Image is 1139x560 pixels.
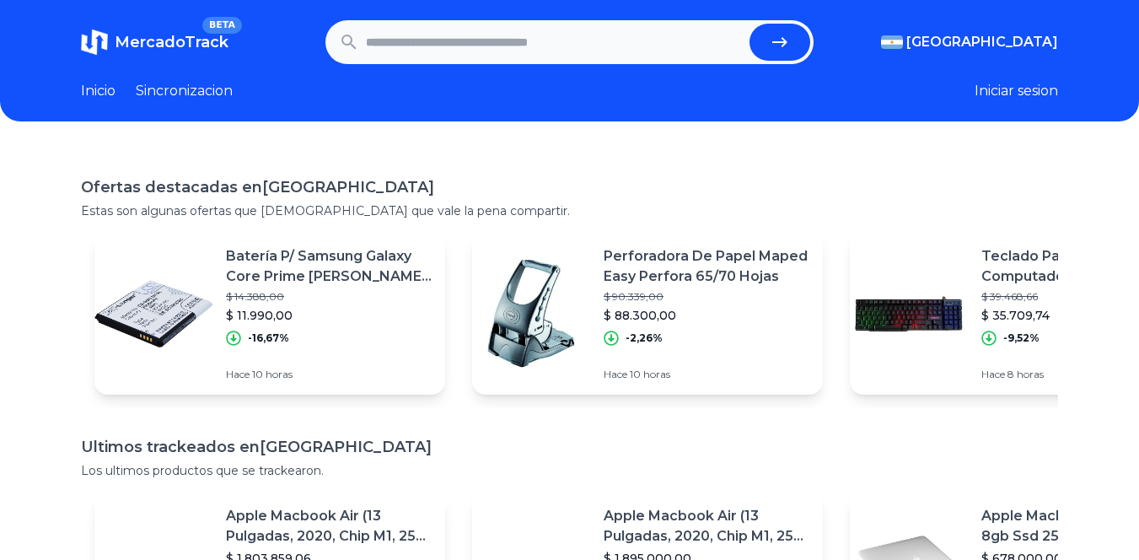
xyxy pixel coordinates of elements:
a: Sincronizacion [136,81,233,101]
a: Inicio [81,81,116,101]
img: Featured image [472,255,590,373]
p: Batería P/ Samsung Galaxy Core Prime [PERSON_NAME] Sino Smg361sl [226,246,432,287]
a: Featured imagePerforadora De Papel Maped Easy Perfora 65/70 Hojas$ 90.339,00$ 88.300,00-2,26%Hace... [472,233,823,395]
p: Perforadora De Papel Maped Easy Perfora 65/70 Hojas [604,246,809,287]
p: -16,67% [248,331,289,345]
span: BETA [202,17,242,34]
p: $ 88.300,00 [604,307,809,324]
p: -2,26% [626,331,663,345]
span: MercadoTrack [115,33,228,51]
p: Los ultimos productos que se trackearon. [81,462,1058,479]
h1: Ofertas destacadas en [GEOGRAPHIC_DATA] [81,175,1058,199]
p: -9,52% [1003,331,1040,345]
p: $ 90.339,00 [604,290,809,304]
p: Hace 10 horas [226,368,432,381]
p: Apple Macbook Air (13 Pulgadas, 2020, Chip M1, 256 Gb De Ssd, 8 Gb De Ram) - Plata [604,506,809,547]
img: MercadoTrack [81,29,108,56]
button: Iniciar sesion [975,81,1058,101]
img: Featured image [94,255,212,373]
img: Argentina [881,35,903,49]
h1: Ultimos trackeados en [GEOGRAPHIC_DATA] [81,435,1058,459]
a: MercadoTrackBETA [81,29,228,56]
p: $ 11.990,00 [226,307,432,324]
img: Featured image [850,255,968,373]
p: Estas son algunas ofertas que [DEMOGRAPHIC_DATA] que vale la pena compartir. [81,202,1058,219]
button: [GEOGRAPHIC_DATA] [881,32,1058,52]
p: $ 14.388,00 [226,290,432,304]
span: [GEOGRAPHIC_DATA] [906,32,1058,52]
a: Featured imageBatería P/ Samsung Galaxy Core Prime [PERSON_NAME] Sino Smg361sl$ 14.388,00$ 11.990... [94,233,445,395]
p: Hace 10 horas [604,368,809,381]
p: Apple Macbook Air (13 Pulgadas, 2020, Chip M1, 256 Gb De Ssd, 8 Gb De Ram) - Plata [226,506,432,547]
